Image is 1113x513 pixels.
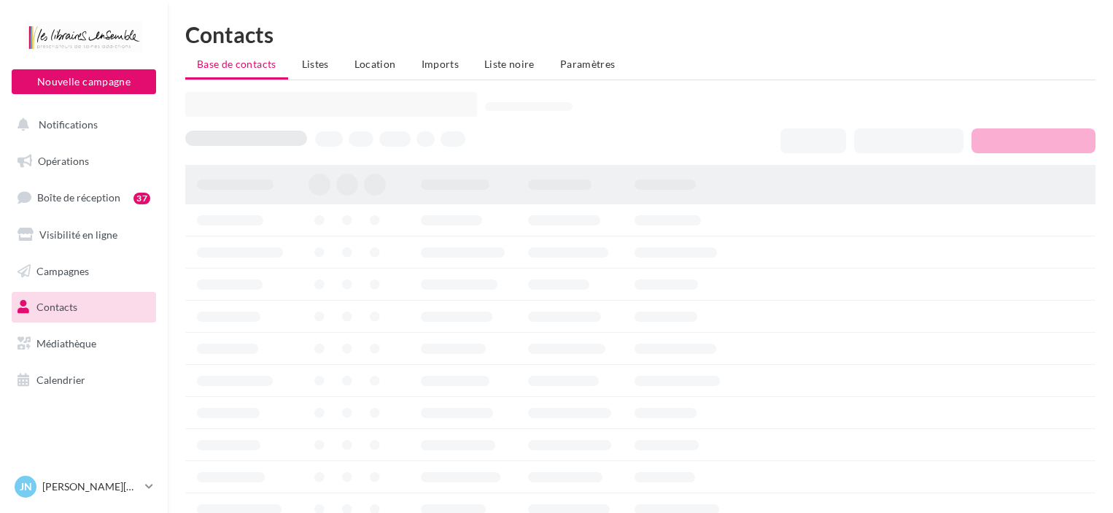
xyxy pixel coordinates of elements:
a: Médiathèque [9,328,159,359]
a: Boîte de réception37 [9,182,159,213]
span: Boîte de réception [37,191,120,204]
span: Listes [302,58,329,70]
span: Visibilité en ligne [39,228,117,241]
span: Location [354,58,396,70]
a: Calendrier [9,365,159,396]
a: Contacts [9,292,159,323]
a: Visibilité en ligne [9,220,159,250]
a: Campagnes [9,256,159,287]
span: Liste noire [484,58,535,70]
p: [PERSON_NAME][DATE] [42,479,139,494]
span: Notifications [39,118,98,131]
div: 37 [133,193,150,204]
button: Notifications [9,109,153,140]
button: Nouvelle campagne [12,69,156,94]
span: Imports [422,58,459,70]
span: JN [20,479,32,494]
span: Calendrier [36,374,85,386]
span: Médiathèque [36,337,96,350]
h1: Contacts [185,23,1095,45]
span: Opérations [38,155,89,167]
span: Contacts [36,301,77,313]
a: JN [PERSON_NAME][DATE] [12,473,156,501]
span: Paramètres [560,58,616,70]
span: Campagnes [36,264,89,277]
a: Opérations [9,146,159,177]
